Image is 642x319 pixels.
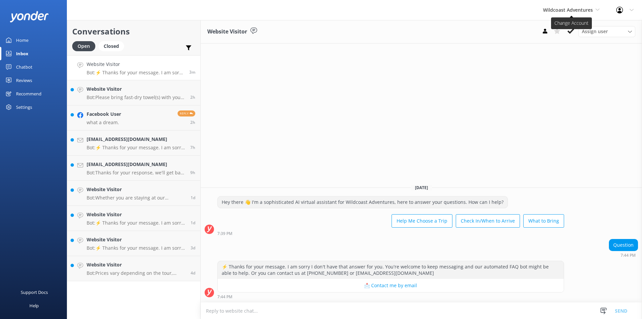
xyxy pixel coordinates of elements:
p: Bot: ⚡ Thanks for your message. I am sorry I don't have that answer for you. You're welcome to ke... [87,70,184,76]
div: Settings [16,100,32,114]
div: Closed [99,41,124,51]
span: 06:29am 10-Aug-2025 (UTC -07:00) America/Tijuana [191,220,195,226]
h4: Website Visitor [87,211,186,218]
p: Bot: ⚡ Thanks for your message. I am sorry I don't have that answer for you. You're welcome to ke... [87,145,185,151]
div: Reviews [16,74,32,87]
p: Bot: Thanks for your response, we'll get back to you as soon as we can during opening hours. [87,170,185,176]
div: Support Docs [21,286,48,299]
h2: Conversations [72,25,195,38]
span: Reply [178,110,195,116]
strong: 7:44 PM [621,253,636,257]
button: Check In/When to Arrive [456,214,520,228]
p: Bot: Whether you are staying at our [GEOGRAPHIC_DATA] or going on a kayak camping expedition, you... [87,195,186,201]
button: Help Me Choose a Trip [392,214,452,228]
div: Open [72,41,95,51]
img: yonder-white-logo.png [10,11,48,22]
span: 05:46pm 11-Aug-2025 (UTC -07:00) America/Tijuana [190,94,195,100]
button: What to Bring [523,214,564,228]
span: 10:57am 07-Aug-2025 (UTC -07:00) America/Tijuana [191,270,195,276]
a: Website VisitorBot:Please bring fast-dry towel(s) with you, as no towels are provided by Wildcoas... [67,80,200,105]
h4: Website Visitor [87,236,186,243]
div: Home [16,33,28,47]
a: Website VisitorBot:Prices vary depending on the tour, season, group size, and fare type. For the ... [67,256,200,281]
h4: Website Visitor [87,85,185,93]
div: Hey there 👋 I'm a sophisticated AI virtual assistant for Wildcoast Adventures, here to answer you... [218,196,508,208]
a: Website VisitorBot:⚡ Thanks for your message. I am sorry I don't have that answer for you. You're... [67,55,200,80]
a: [EMAIL_ADDRESS][DOMAIN_NAME]Bot:⚡ Thanks for your message. I am sorry I don't have that answer fo... [67,131,200,156]
div: Question [609,239,638,251]
p: what a dream. [87,119,121,126]
button: 📩 Contact me by email [218,279,564,292]
h4: Facebook User [87,110,121,118]
a: Website VisitorBot:⚡ Thanks for your message. I am sorry I don't have that answer for you. You're... [67,206,200,231]
div: Help [29,299,39,312]
span: Assign user [582,28,608,35]
p: Bot: Prices vary depending on the tour, season, group size, and fare type. For the most up-to-dat... [87,270,186,276]
div: Assign User [578,26,635,37]
span: 05:10pm 11-Aug-2025 (UTC -07:00) America/Tijuana [190,119,195,125]
div: 07:44pm 11-Aug-2025 (UTC -07:00) America/Tijuana [609,253,638,257]
p: Bot: ⚡ Thanks for your message. I am sorry I don't have that answer for you. You're welcome to ke... [87,245,186,251]
span: 09:51am 11-Aug-2025 (UTC -07:00) America/Tijuana [190,170,195,175]
h3: Website Visitor [207,27,247,36]
h4: Website Visitor [87,261,186,268]
a: Website VisitorBot:⚡ Thanks for your message. I am sorry I don't have that answer for you. You're... [67,231,200,256]
a: Open [72,42,99,50]
h4: [EMAIL_ADDRESS][DOMAIN_NAME] [87,136,185,143]
a: Website VisitorBot:Whether you are staying at our [GEOGRAPHIC_DATA] or going on a kayak camping e... [67,181,200,206]
span: 07:38pm 10-Aug-2025 (UTC -07:00) America/Tijuana [191,195,195,201]
span: 04:51pm 08-Aug-2025 (UTC -07:00) America/Tijuana [191,245,195,251]
a: Closed [99,42,127,50]
h4: Website Visitor [87,61,184,68]
span: [DATE] [411,185,432,190]
span: 12:36pm 11-Aug-2025 (UTC -07:00) America/Tijuana [190,145,195,150]
a: [EMAIL_ADDRESS][DOMAIN_NAME]Bot:Thanks for your response, we'll get back to you as soon as we can... [67,156,200,181]
h4: Website Visitor [87,186,186,193]
div: Chatbot [16,60,32,74]
p: Bot: ⚡ Thanks for your message. I am sorry I don't have that answer for you. You're welcome to ke... [87,220,186,226]
div: 07:44pm 11-Aug-2025 (UTC -07:00) America/Tijuana [217,294,564,299]
strong: 7:44 PM [217,295,232,299]
p: Bot: Please bring fast-dry towel(s) with you, as no towels are provided by Wildcoast. [87,94,185,100]
div: ⚡ Thanks for your message. I am sorry I don't have that answer for you. You're welcome to keep me... [218,261,564,279]
h4: [EMAIL_ADDRESS][DOMAIN_NAME] [87,161,185,168]
strong: 7:39 PM [217,232,232,236]
span: Wildcoast Adventures [543,7,593,13]
span: 07:44pm 11-Aug-2025 (UTC -07:00) America/Tijuana [189,69,195,75]
div: 07:39pm 11-Aug-2025 (UTC -07:00) America/Tijuana [217,231,564,236]
div: Recommend [16,87,41,100]
div: Inbox [16,47,28,60]
a: Facebook Userwhat a dream.Reply2h [67,105,200,131]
